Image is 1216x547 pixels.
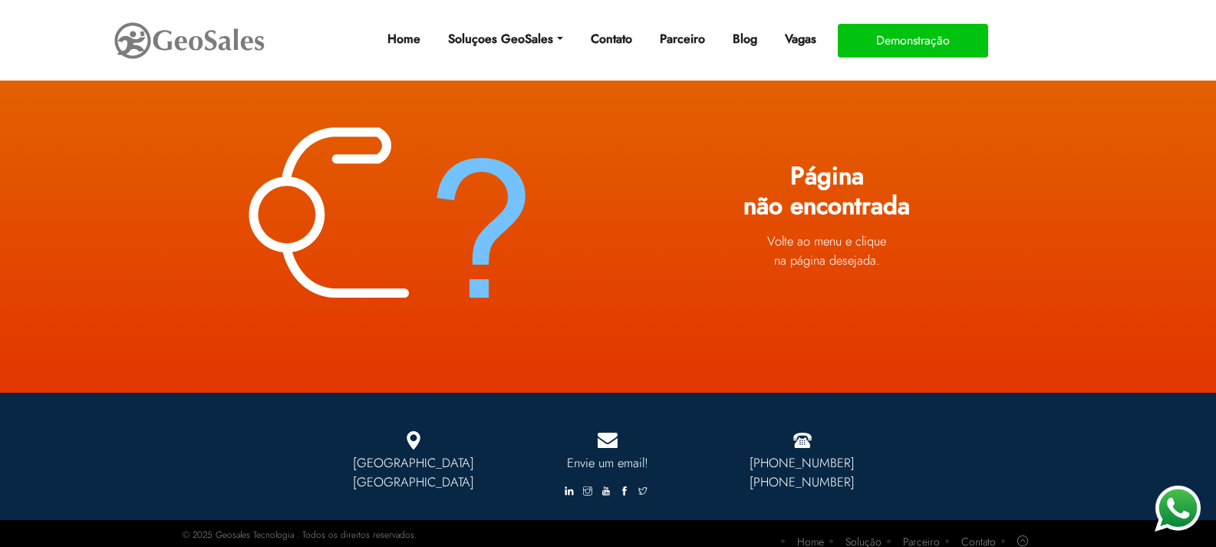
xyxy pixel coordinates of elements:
[750,453,855,472] a: [PHONE_NUMBER]
[793,431,812,450] img: Fone
[779,24,822,54] a: Vagas
[522,453,694,473] a: Envie um email!
[620,161,1034,228] h1: Página não encontrada
[654,24,711,54] a: Parceiro
[113,19,266,62] img: GeoSales
[328,453,499,492] p: [GEOGRAPHIC_DATA] [GEOGRAPHIC_DATA]
[249,127,530,301] img: 404
[183,528,417,542] p: © 2025 Geosales Tecnologia . Todos os direitos reservados.
[598,431,618,450] img: Mail
[620,232,1034,270] p: Volte ao menu e clique na página desejada.
[750,473,855,491] a: [PHONE_NUMBER]
[407,431,420,450] img: Marcador
[585,24,638,54] a: Contato
[381,24,427,54] a: Home
[838,24,988,58] button: Demonstração
[727,24,763,54] a: Blog
[1155,486,1201,532] img: WhatsApp
[442,24,568,54] a: Soluçoes GeoSales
